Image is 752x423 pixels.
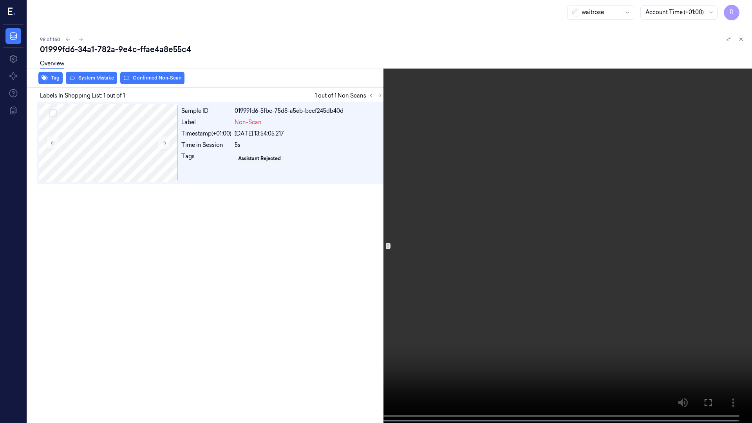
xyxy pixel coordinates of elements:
[181,107,231,115] div: Sample ID
[40,60,64,69] a: Overview
[238,155,281,162] div: Assistant Rejected
[235,141,383,149] div: 5s
[40,92,125,100] span: Labels In Shopping List: 1 out of 1
[49,109,57,117] button: Select row
[120,72,184,84] button: Confirmed Non-Scan
[181,118,231,127] div: Label
[235,130,383,138] div: [DATE] 13:54:05.217
[38,72,63,84] button: Tag
[181,152,231,165] div: Tags
[235,118,262,127] span: Non-Scan
[181,130,231,138] div: Timestamp (+01:00)
[181,141,231,149] div: Time in Session
[235,107,383,115] div: 01999fd6-5fbc-75d8-a5eb-bccf245db40d
[40,44,746,55] div: 01999fd6-34a1-782a-9e4c-ffae4a8e55c4
[724,5,739,20] button: R
[315,91,385,100] span: 1 out of 1 Non Scans
[66,72,117,84] button: System Mistake
[40,36,60,43] span: 98 of 160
